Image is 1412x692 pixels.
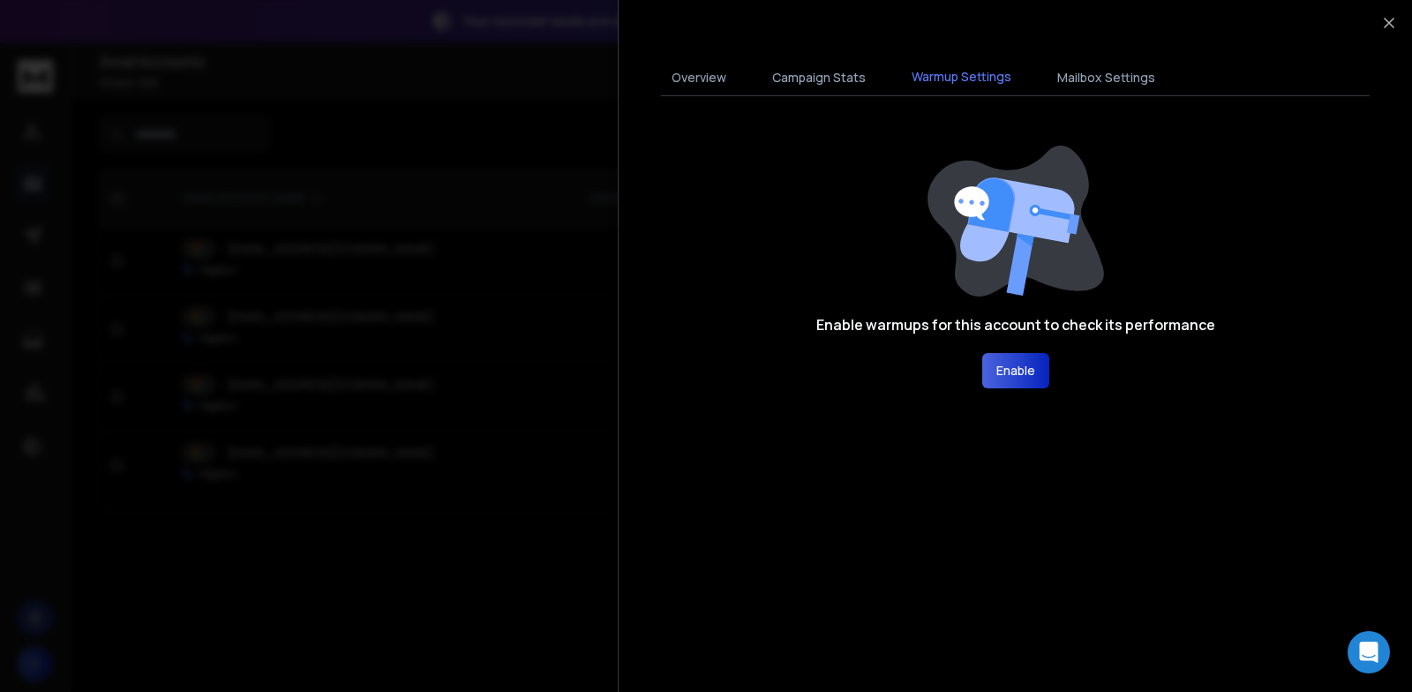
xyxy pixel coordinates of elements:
img: image [928,146,1104,297]
button: Overview [661,58,737,97]
h1: Enable warmups for this account to check its performance [816,314,1215,335]
button: Enable [982,353,1049,388]
div: Open Intercom Messenger [1348,631,1390,673]
button: Warmup Settings [901,57,1022,98]
button: Mailbox Settings [1047,58,1166,97]
button: Campaign Stats [762,58,876,97]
